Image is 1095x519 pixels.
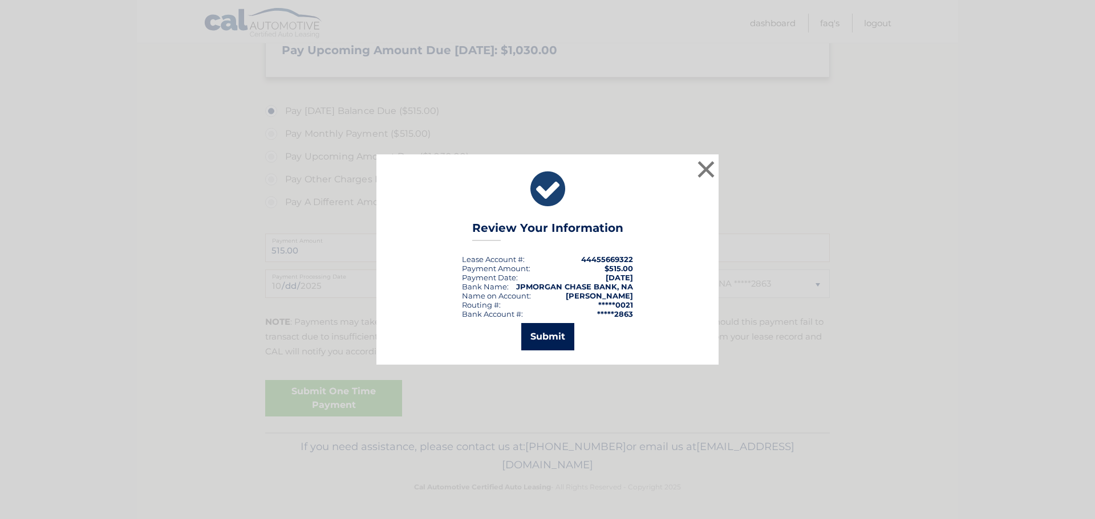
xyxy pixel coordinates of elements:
span: [DATE] [606,273,633,282]
strong: 44455669322 [581,255,633,264]
strong: [PERSON_NAME] [566,291,633,300]
div: Bank Name: [462,282,509,291]
h3: Review Your Information [472,221,623,241]
div: : [462,273,518,282]
div: Name on Account: [462,291,531,300]
button: Submit [521,323,574,350]
div: Lease Account #: [462,255,525,264]
div: Routing #: [462,300,501,309]
span: Payment Date [462,273,516,282]
button: × [695,158,717,181]
div: Bank Account #: [462,309,523,318]
div: Payment Amount: [462,264,530,273]
span: $515.00 [605,264,633,273]
strong: JPMORGAN CHASE BANK, NA [516,282,633,291]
